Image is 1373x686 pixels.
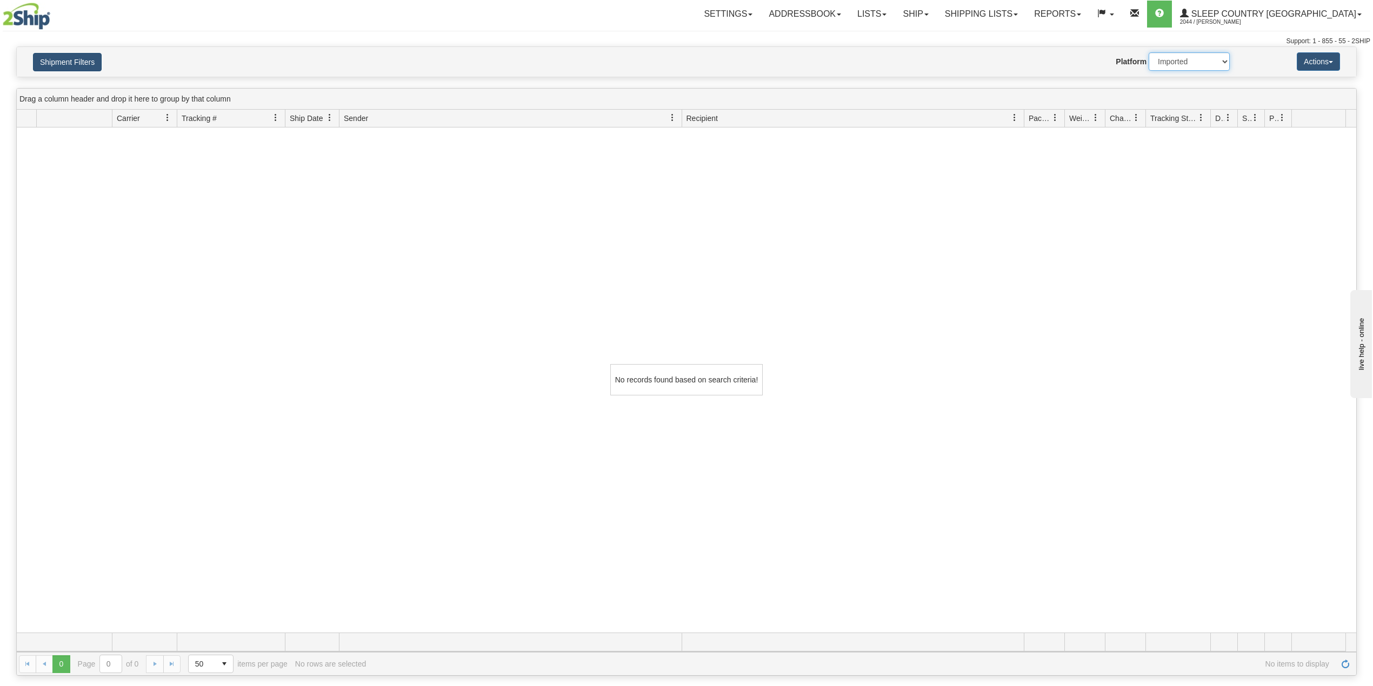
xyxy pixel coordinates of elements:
[1029,113,1051,124] span: Packages
[3,3,50,30] img: logo2044.jpg
[1005,109,1024,127] a: Recipient filter column settings
[1246,109,1264,127] a: Shipment Issues filter column settings
[1215,113,1224,124] span: Delivery Status
[849,1,895,28] a: Lists
[1150,113,1197,124] span: Tracking Status
[8,9,100,17] div: live help - online
[117,113,140,124] span: Carrier
[290,113,323,124] span: Ship Date
[1219,109,1237,127] a: Delivery Status filter column settings
[33,53,102,71] button: Shipment Filters
[1069,113,1092,124] span: Weight
[52,655,70,672] span: Page 0
[1116,56,1147,67] label: Platform
[182,113,217,124] span: Tracking #
[1046,109,1064,127] a: Packages filter column settings
[895,1,936,28] a: Ship
[188,655,288,673] span: items per page
[1273,109,1291,127] a: Pickup Status filter column settings
[1127,109,1145,127] a: Charge filter column settings
[344,113,368,124] span: Sender
[1269,113,1278,124] span: Pickup Status
[937,1,1026,28] a: Shipping lists
[1110,113,1132,124] span: Charge
[17,89,1356,110] div: grid grouping header
[374,660,1329,668] span: No items to display
[295,660,366,668] div: No rows are selected
[1189,9,1356,18] span: Sleep Country [GEOGRAPHIC_DATA]
[1192,109,1210,127] a: Tracking Status filter column settings
[266,109,285,127] a: Tracking # filter column settings
[3,37,1370,46] div: Support: 1 - 855 - 55 - 2SHIP
[610,364,763,395] div: No records found based on search criteria!
[1026,1,1089,28] a: Reports
[761,1,849,28] a: Addressbook
[195,658,209,669] span: 50
[1337,655,1354,672] a: Refresh
[1348,288,1372,398] iframe: chat widget
[1180,17,1261,28] span: 2044 / [PERSON_NAME]
[696,1,761,28] a: Settings
[321,109,339,127] a: Ship Date filter column settings
[158,109,177,127] a: Carrier filter column settings
[188,655,234,673] span: Page sizes drop down
[1297,52,1340,71] button: Actions
[1087,109,1105,127] a: Weight filter column settings
[663,109,682,127] a: Sender filter column settings
[1172,1,1370,28] a: Sleep Country [GEOGRAPHIC_DATA] 2044 / [PERSON_NAME]
[78,655,139,673] span: Page of 0
[1242,113,1251,124] span: Shipment Issues
[216,655,233,672] span: select
[686,113,718,124] span: Recipient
